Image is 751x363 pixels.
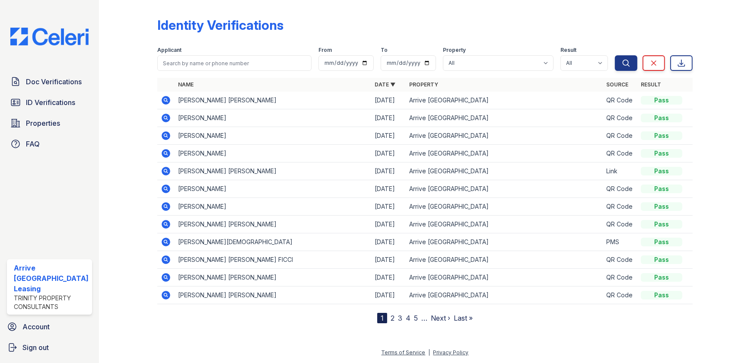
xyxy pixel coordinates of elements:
[157,17,283,33] div: Identity Verifications
[406,269,603,287] td: Arrive [GEOGRAPHIC_DATA]
[372,92,406,109] td: [DATE]
[372,162,406,180] td: [DATE]
[372,145,406,162] td: [DATE]
[641,202,682,211] div: Pass
[406,233,603,251] td: Arrive [GEOGRAPHIC_DATA]
[406,162,603,180] td: Arrive [GEOGRAPHIC_DATA]
[406,92,603,109] td: Arrive [GEOGRAPHIC_DATA]
[606,81,628,88] a: Source
[14,263,89,294] div: Arrive [GEOGRAPHIC_DATA] Leasing
[175,109,371,127] td: [PERSON_NAME]
[406,287,603,304] td: Arrive [GEOGRAPHIC_DATA]
[414,314,418,322] a: 5
[641,220,682,229] div: Pass
[641,185,682,193] div: Pass
[26,76,82,87] span: Doc Verifications
[641,114,682,122] div: Pass
[26,139,40,149] span: FAQ
[398,314,402,322] a: 3
[641,167,682,175] div: Pass
[175,145,371,162] td: [PERSON_NAME]
[641,255,682,264] div: Pass
[157,55,312,71] input: Search by name or phone number
[175,180,371,198] td: [PERSON_NAME]
[157,47,181,54] label: Applicant
[603,127,637,145] td: QR Code
[22,342,49,353] span: Sign out
[603,233,637,251] td: PMS
[7,115,92,132] a: Properties
[603,109,637,127] td: QR Code
[3,318,95,335] a: Account
[381,47,388,54] label: To
[603,251,637,269] td: QR Code
[391,314,395,322] a: 2
[318,47,332,54] label: From
[406,251,603,269] td: Arrive [GEOGRAPHIC_DATA]
[382,349,426,356] a: Terms of Service
[372,251,406,269] td: [DATE]
[431,314,450,322] a: Next ›
[641,273,682,282] div: Pass
[406,145,603,162] td: Arrive [GEOGRAPHIC_DATA]
[603,145,637,162] td: QR Code
[372,269,406,287] td: [DATE]
[641,81,661,88] a: Result
[175,162,371,180] td: [PERSON_NAME] [PERSON_NAME]
[406,216,603,233] td: Arrive [GEOGRAPHIC_DATA]
[372,109,406,127] td: [DATE]
[641,238,682,246] div: Pass
[14,294,89,311] div: Trinity Property Consultants
[406,109,603,127] td: Arrive [GEOGRAPHIC_DATA]
[410,81,439,88] a: Property
[175,92,371,109] td: [PERSON_NAME] [PERSON_NAME]
[429,349,430,356] div: |
[454,314,473,322] a: Last »
[22,322,50,332] span: Account
[603,162,637,180] td: Link
[641,291,682,299] div: Pass
[178,81,194,88] a: Name
[372,233,406,251] td: [DATE]
[372,180,406,198] td: [DATE]
[175,287,371,304] td: [PERSON_NAME] [PERSON_NAME]
[421,313,427,323] span: …
[372,216,406,233] td: [DATE]
[3,28,95,45] img: CE_Logo_Blue-a8612792a0a2168367f1c8372b55b34899dd931a85d93a1a3d3e32e68fde9ad4.png
[406,198,603,216] td: Arrive [GEOGRAPHIC_DATA]
[443,47,466,54] label: Property
[26,97,75,108] span: ID Verifications
[26,118,60,128] span: Properties
[175,233,371,251] td: [PERSON_NAME][DEMOGRAPHIC_DATA]
[560,47,576,54] label: Result
[7,135,92,153] a: FAQ
[3,339,95,356] a: Sign out
[175,251,371,269] td: [PERSON_NAME] [PERSON_NAME] FICCI
[406,314,411,322] a: 4
[375,81,396,88] a: Date ▼
[603,216,637,233] td: QR Code
[175,269,371,287] td: [PERSON_NAME] [PERSON_NAME]
[7,73,92,90] a: Doc Verifications
[641,131,682,140] div: Pass
[377,313,387,323] div: 1
[603,198,637,216] td: QR Code
[372,198,406,216] td: [DATE]
[175,127,371,145] td: [PERSON_NAME]
[175,216,371,233] td: [PERSON_NAME] [PERSON_NAME]
[433,349,469,356] a: Privacy Policy
[175,198,371,216] td: [PERSON_NAME]
[603,92,637,109] td: QR Code
[603,180,637,198] td: QR Code
[406,180,603,198] td: Arrive [GEOGRAPHIC_DATA]
[603,269,637,287] td: QR Code
[7,94,92,111] a: ID Verifications
[406,127,603,145] td: Arrive [GEOGRAPHIC_DATA]
[603,287,637,304] td: QR Code
[372,127,406,145] td: [DATE]
[641,96,682,105] div: Pass
[641,149,682,158] div: Pass
[372,287,406,304] td: [DATE]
